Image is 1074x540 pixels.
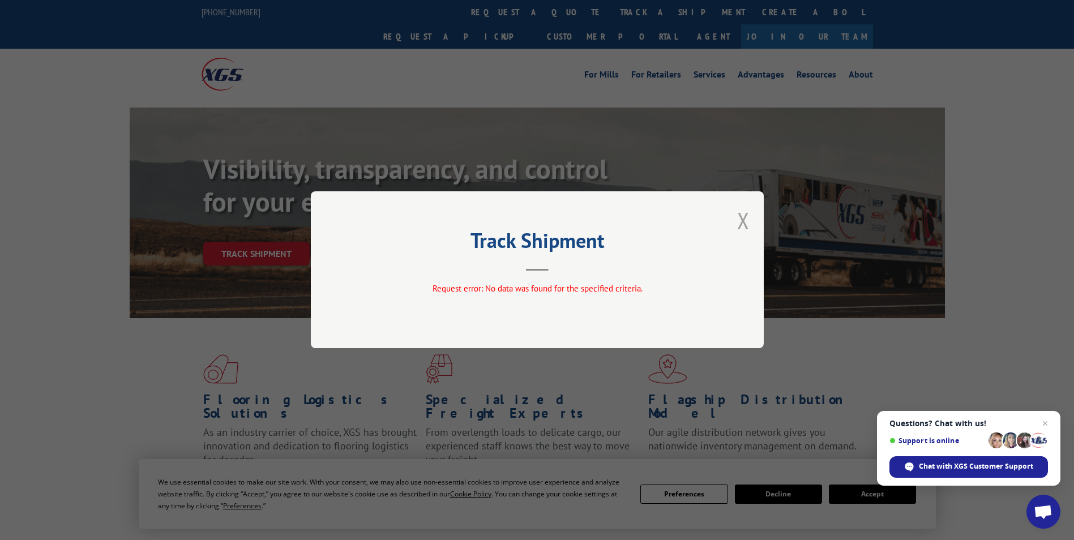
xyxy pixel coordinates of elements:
[737,205,750,235] button: Close modal
[1026,495,1060,529] div: Open chat
[889,456,1048,478] div: Chat with XGS Customer Support
[889,419,1048,428] span: Questions? Chat with us!
[1038,417,1052,430] span: Close chat
[919,461,1033,472] span: Chat with XGS Customer Support
[432,284,642,294] span: Request error: No data was found for the specified criteria.
[367,233,707,254] h2: Track Shipment
[889,436,985,445] span: Support is online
